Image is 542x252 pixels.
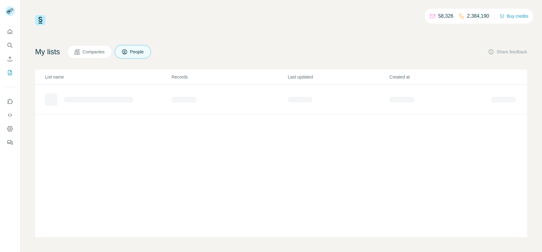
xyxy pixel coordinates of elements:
[45,74,171,80] p: List name
[5,53,15,65] button: Enrich CSV
[288,74,389,80] p: Last updated
[438,12,453,20] p: 58,326
[5,67,15,78] button: My lists
[5,137,15,148] button: Feedback
[35,47,60,57] h4: My lists
[467,12,489,20] p: 2,384,190
[5,26,15,37] button: Quick start
[5,110,15,121] button: Use Surfe API
[5,40,15,51] button: Search
[35,15,46,25] img: Surfe Logo
[5,96,15,107] button: Use Surfe on LinkedIn
[5,123,15,134] button: Dashboard
[171,74,287,80] p: Records
[130,49,144,55] span: People
[488,49,527,55] button: Share feedback
[389,74,490,80] p: Created at
[499,12,528,20] button: Buy credits
[83,49,105,55] span: Companies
